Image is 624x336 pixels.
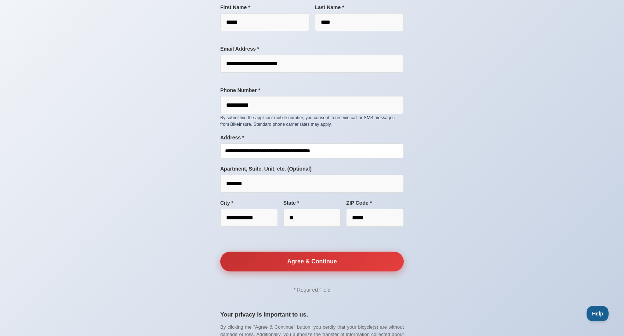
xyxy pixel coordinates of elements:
[220,166,404,172] label: Apartment, Suite, Unit, etc. (Optional)
[220,4,309,10] label: First Name *
[283,200,341,206] label: State *
[346,200,404,206] label: ZIP Code *
[294,287,330,293] span: * Required Field
[587,306,609,321] iframe: Toggle Customer Support
[220,115,395,127] span: By submitting the applicant mobile number, you consent to receive call or SMS messages from BikeI...
[220,252,404,271] button: Agree & Continue
[220,46,404,52] label: Email Address *
[315,4,404,10] label: Last Name *
[220,200,278,206] label: City *
[220,135,404,140] label: Address *
[220,87,404,93] label: Phone Number *
[220,311,404,318] h3: Your privacy is important to us.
